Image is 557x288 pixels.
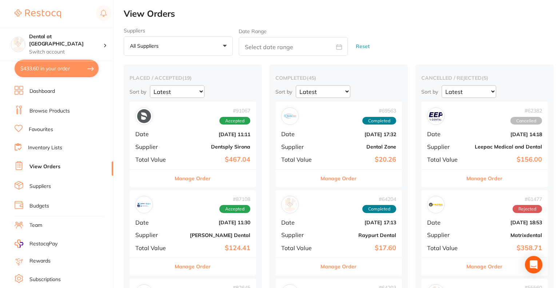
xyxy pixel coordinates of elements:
img: Erskine Dental [137,198,151,212]
span: Total Value [281,156,318,163]
span: # 87108 [219,196,250,202]
a: View Orders [29,163,60,170]
span: Cancelled [510,117,542,125]
span: Total Value [135,156,172,163]
b: [DATE] 11:30 [178,220,250,225]
b: $124.41 [178,244,250,252]
span: # 64204 [362,196,396,202]
span: Completed [362,117,396,125]
h2: placed / accepted ( 19 ) [130,75,256,81]
a: Favourites [29,126,53,133]
span: Completed [362,205,396,213]
img: Leepac Medical and Dental [429,109,443,123]
span: Supplier [427,143,463,150]
h4: Dental at Joondalup [29,33,103,47]
button: Manage Order [321,170,357,187]
span: Date [281,131,318,137]
span: # 62382 [510,108,542,114]
img: Raypurt Dental [283,198,297,212]
b: Dentsply Sirona [178,144,250,150]
h2: completed ( 45 ) [275,75,402,81]
button: $433.60 in your order [15,60,99,77]
button: Manage Order [175,258,211,275]
span: Supplier [427,232,463,238]
span: Total Value [427,245,463,251]
img: Dental at Joondalup [11,37,25,51]
div: Dentsply Sirona#91067AcceptedDate[DATE] 11:11SupplierDentsply SironaTotal Value$467.04Manage Order [130,102,256,187]
a: Budgets [29,202,49,210]
span: Rejected [513,205,542,213]
a: Browse Products [29,107,70,115]
b: [PERSON_NAME] Dental [178,232,250,238]
span: Date [281,219,318,226]
b: Leepac Medical and Dental [469,144,542,150]
b: [DATE] 11:11 [178,131,250,137]
input: Select date range [239,37,348,56]
b: $467.04 [178,156,250,163]
span: # 91067 [219,108,250,114]
div: Open Intercom Messenger [525,256,542,273]
span: Total Value [427,156,463,163]
img: Dental Zone [283,109,297,123]
a: Restocq Logo [15,5,61,22]
button: Manage Order [467,258,503,275]
button: All suppliers [124,36,233,56]
h2: cancelled / rejected ( 5 ) [421,75,548,81]
b: Raypurt Dental [323,232,396,238]
label: Date Range [239,28,267,34]
b: Matrixdental [469,232,542,238]
a: Dashboard [29,88,55,95]
a: Suppliers [29,183,51,190]
span: Total Value [135,245,172,251]
a: Subscriptions [29,276,61,283]
span: Accepted [219,205,250,213]
span: Supplier [281,143,318,150]
b: $17.60 [323,244,396,252]
span: Total Value [281,245,318,251]
span: Supplier [135,143,172,150]
p: Sort by [275,88,292,95]
p: Switch account [29,48,103,56]
b: [DATE] 14:18 [469,131,542,137]
p: All suppliers [130,43,162,49]
b: $358.71 [469,244,542,252]
p: Sort by [421,88,438,95]
span: Date [135,131,172,137]
h2: View Orders [124,9,557,19]
span: Date [135,219,172,226]
a: Team [29,222,42,229]
span: Accepted [219,117,250,125]
a: Rewards [29,257,51,265]
span: RestocqPay [29,240,57,248]
b: $156.00 [469,156,542,163]
span: Date [427,131,463,137]
span: Supplier [135,232,172,238]
span: # 69563 [362,108,396,114]
img: RestocqPay [15,240,23,248]
button: Manage Order [467,170,503,187]
img: Dentsply Sirona [137,109,151,123]
span: Supplier [281,232,318,238]
span: Date [427,219,463,226]
span: # 61477 [513,196,542,202]
button: Manage Order [175,170,211,187]
a: RestocqPay [15,240,57,248]
button: Manage Order [321,258,357,275]
img: Matrixdental [429,198,443,212]
b: Dental Zone [323,144,396,150]
button: Reset [354,37,372,56]
p: Sort by [130,88,146,95]
label: Suppliers [124,28,233,33]
b: [DATE] 17:13 [323,220,396,225]
b: $20.26 [323,156,396,163]
b: [DATE] 17:32 [323,131,396,137]
div: Erskine Dental#87108AcceptedDate[DATE] 11:30Supplier[PERSON_NAME] DentalTotal Value$124.41Manage ... [130,190,256,276]
b: [DATE] 18:53 [469,220,542,225]
a: Inventory Lists [28,144,62,151]
img: Restocq Logo [15,9,61,18]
